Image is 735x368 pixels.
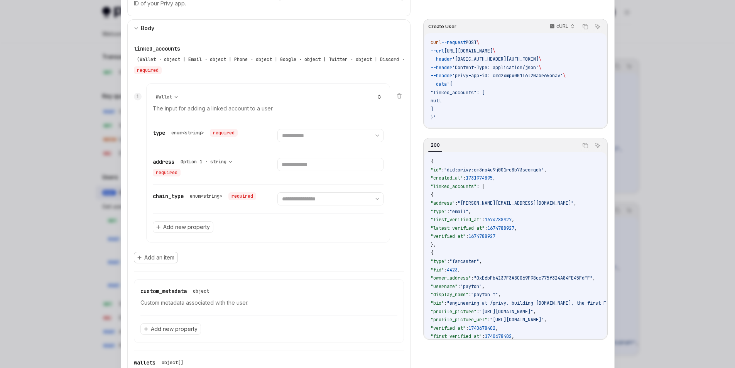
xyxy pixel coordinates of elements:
[458,283,460,290] span: :
[141,24,154,33] div: Body
[449,258,479,265] span: "farcaster"
[539,64,541,71] span: \
[431,258,447,265] span: "type"
[458,200,574,206] span: "[PERSON_NAME][EMAIL_ADDRESS][DOMAIN_NAME]"
[512,333,514,339] span: ,
[471,292,498,298] span: "payton ↑"
[479,309,533,315] span: "[URL][DOMAIN_NAME]"
[466,325,468,331] span: :
[190,193,222,199] div: enum<string>
[458,267,460,273] span: ,
[493,48,495,54] span: \
[447,81,452,87] span: '{
[574,200,576,206] span: ,
[514,225,517,231] span: ,
[463,175,466,181] span: :
[471,275,474,281] span: :
[468,325,495,331] span: 1740678402
[431,275,471,281] span: "owner_address"
[428,141,442,150] div: 200
[134,66,162,74] div: required
[485,225,487,231] span: :
[431,333,482,339] span: "first_verified_at"
[153,169,181,176] div: required
[431,267,444,273] span: "fid"
[447,209,449,215] span: :
[210,129,238,137] div: required
[498,292,501,298] span: ,
[485,333,512,339] span: 1740678402
[431,317,487,323] span: "profile_picture_url"
[144,254,174,261] span: Add an item
[153,221,213,233] button: Add new property
[431,114,436,120] span: }'
[228,192,256,200] div: required
[431,292,468,298] span: "display_name"
[140,287,212,295] div: custom_metadata
[487,225,514,231] span: 1674788927
[449,209,468,215] span: "email"
[163,223,210,231] span: Add new property
[452,56,539,62] span: '[BASIC_AUTH_HEADER][AUTH_TOKEN]
[153,129,238,137] div: type
[444,267,447,273] span: :
[539,56,541,62] span: \
[476,309,479,315] span: :
[444,167,544,173] span: "did:privy:cm3np4u9j001rc8b73seqmqqk"
[466,233,468,239] span: :
[431,242,436,248] span: },
[431,39,441,46] span: curl
[431,175,463,181] span: "created_at"
[134,252,178,263] button: Add an item
[460,283,482,290] span: "payton"
[479,258,482,265] span: ,
[466,175,493,181] span: 1731974895
[512,217,514,223] span: ,
[493,175,495,181] span: ,
[153,158,259,176] div: address
[431,300,444,306] span: "bio"
[431,56,452,62] span: --header
[431,250,433,256] span: {
[482,217,485,223] span: :
[134,45,180,52] span: linked_accounts
[468,209,471,215] span: ,
[431,81,447,87] span: --data
[444,300,447,306] span: :
[162,360,183,366] div: object[]
[593,275,595,281] span: ,
[495,325,498,331] span: ,
[153,193,184,200] span: chain_type
[153,192,256,200] div: chain_type
[431,73,452,79] span: --header
[140,323,201,335] button: Add new property
[153,158,174,165] span: address
[485,217,512,223] span: 1674788927
[468,233,495,239] span: 1674788927
[134,359,186,366] div: wallets
[431,48,444,54] span: --url
[474,275,593,281] span: "0xE6bFb4137F3A8C069F98cc775f324A84FE45FdFF"
[431,183,476,190] span: "linked_accounts"
[455,200,458,206] span: :
[441,39,466,46] span: --request
[431,192,433,198] span: {
[556,23,568,29] p: cURL
[431,325,466,331] span: "verified_at"
[452,64,539,71] span: 'Content-Type: application/json'
[151,325,198,333] span: Add new property
[533,309,536,315] span: ,
[431,309,476,315] span: "profile_picture"
[428,24,456,30] span: Create User
[563,73,566,79] span: \
[580,141,590,151] button: Copy the contents from the code block
[431,233,466,239] span: "verified_at"
[127,19,411,37] button: expand input section
[134,359,155,366] span: wallets
[171,130,204,136] div: enum<string>
[468,292,471,298] span: :
[153,104,384,113] p: The input for adding a linked account to a user.
[476,183,485,190] span: : [
[490,317,544,323] span: "[URL][DOMAIN_NAME]"
[447,267,458,273] span: 4423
